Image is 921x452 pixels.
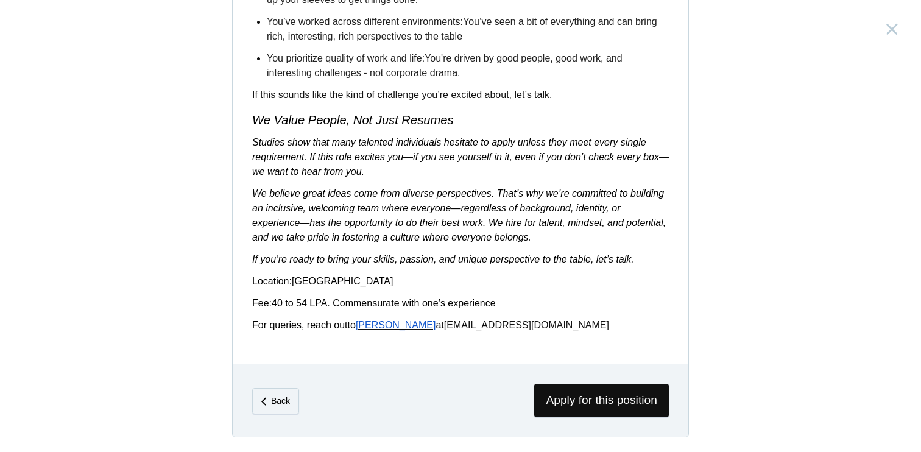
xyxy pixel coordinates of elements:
em: Back [271,396,290,406]
span: You’ve worked across different environments: [267,16,463,27]
span: For queries, reach out [252,320,348,330]
span: You're driven by good people, good work, and interesting challenges - not corporate drama. [267,53,623,78]
span: 40 to 54 LPA. Commensurate with one’s experience [272,298,496,308]
span: we want to hear from you. [252,166,364,177]
a: [EMAIL_ADDRESS][DOMAIN_NAME] [444,320,609,330]
span: at [436,320,443,330]
span: Location: [252,276,292,286]
span: We Value People, Not Just Resumes [252,113,454,127]
span: [GEOGRAPHIC_DATA] [292,276,393,286]
a: [PERSON_NAME] [356,320,436,330]
span: Fee: [252,298,272,308]
span: If this sounds like the kind of challenge you’re excited about, let’s talk. [252,90,552,100]
span: to [348,320,356,330]
span: You prioritize quality of work and life: [267,53,425,63]
span: If you’re ready to bring your skills, passion, and unique perspective to the table, let’s talk. [252,254,634,264]
span: Apply for this position [534,384,669,417]
span: Studies show that many talented individuals hesitate to apply unless they meet every single requi... [252,137,669,162]
span: We believe great ideas come from diverse perspectives. That’s why we’re committed to building an ... [252,188,666,242]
